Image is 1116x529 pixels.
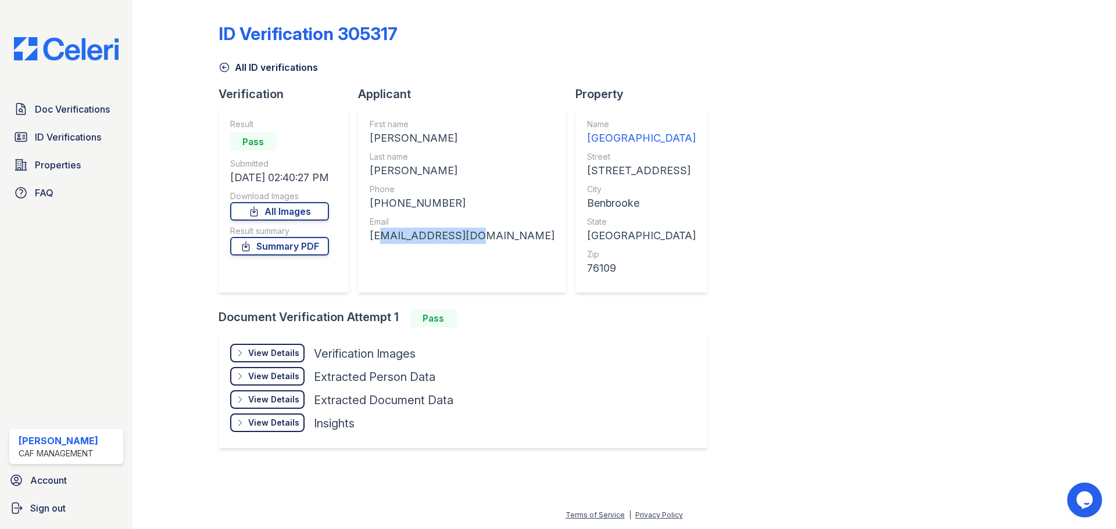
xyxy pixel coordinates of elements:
[230,190,329,202] div: Download Images
[587,130,696,146] div: [GEOGRAPHIC_DATA]
[230,132,277,151] div: Pass
[370,130,555,146] div: [PERSON_NAME]
[35,158,81,172] span: Properties
[30,501,66,515] span: Sign out
[9,125,123,149] a: ID Verifications
[230,158,329,170] div: Submitted
[19,434,98,448] div: [PERSON_NAME]
[587,260,696,276] div: 76109
[587,195,696,211] div: Benbrooke
[35,130,101,144] span: ID Verifications
[587,163,696,179] div: [STREET_ADDRESS]
[566,510,625,519] a: Terms of Service
[9,153,123,177] a: Properties
[219,86,358,102] div: Verification
[370,216,555,228] div: Email
[5,37,128,60] img: CE_Logo_Blue-a8612792a0a2168367f1c8372b55b34899dd931a85d93a1a3d3e32e68fde9ad4.png
[370,118,555,130] div: First name
[248,417,299,429] div: View Details
[30,473,67,487] span: Account
[314,392,453,408] div: Extracted Document Data
[370,183,555,195] div: Phone
[5,469,128,492] a: Account
[9,181,123,204] a: FAQ
[248,394,299,405] div: View Details
[219,309,717,328] div: Document Verification Attempt 1
[230,225,329,237] div: Result summary
[587,228,696,244] div: [GEOGRAPHIC_DATA]
[410,309,457,328] div: Pass
[1067,483,1104,517] iframe: chat widget
[219,23,398,44] div: ID Verification 305317
[629,510,631,519] div: |
[19,448,98,459] div: CAF Management
[575,86,717,102] div: Property
[230,170,329,186] div: [DATE] 02:40:27 PM
[9,98,123,121] a: Doc Verifications
[230,202,329,221] a: All Images
[5,496,128,520] a: Sign out
[314,415,355,431] div: Insights
[230,237,329,255] a: Summary PDF
[230,118,329,130] div: Result
[587,118,696,146] a: Name [GEOGRAPHIC_DATA]
[587,118,696,130] div: Name
[314,346,416,362] div: Verification Images
[248,370,299,382] div: View Details
[248,347,299,359] div: View Details
[314,369,435,385] div: Extracted Person Data
[219,60,318,74] a: All ID verifications
[358,86,575,102] div: Applicant
[370,195,555,211] div: [PHONE_NUMBER]
[370,151,555,163] div: Last name
[635,510,683,519] a: Privacy Policy
[587,216,696,228] div: State
[370,228,555,244] div: [EMAIL_ADDRESS][DOMAIN_NAME]
[35,186,53,200] span: FAQ
[370,163,555,179] div: [PERSON_NAME]
[587,249,696,260] div: Zip
[35,102,110,116] span: Doc Verifications
[587,151,696,163] div: Street
[587,183,696,195] div: City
